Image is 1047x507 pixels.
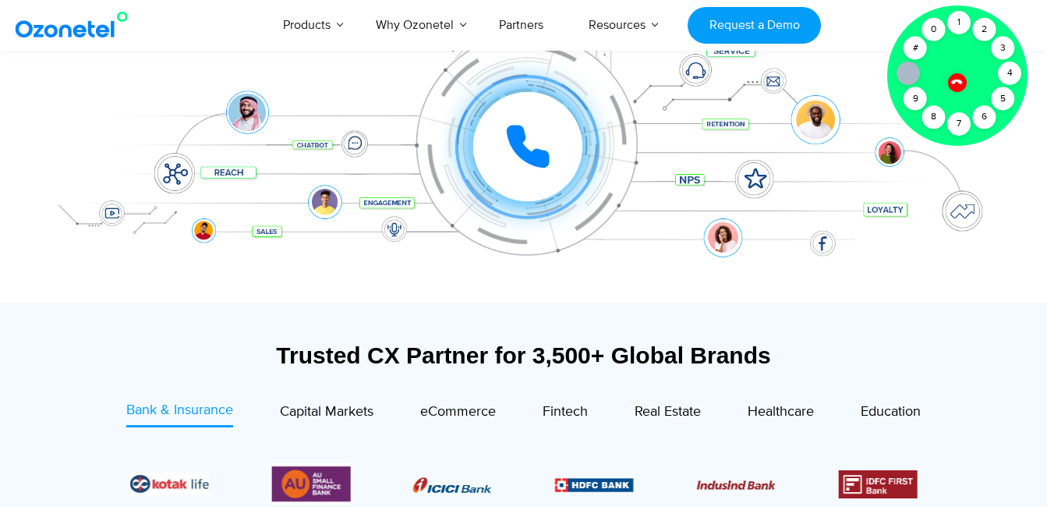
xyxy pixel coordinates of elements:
[555,478,634,491] img: Picture9.png
[998,62,1021,85] div: 4
[922,105,946,129] div: 8
[555,475,634,494] div: 2 / 6
[748,400,814,427] a: Healthcare
[280,403,373,420] span: Capital Markets
[420,403,496,420] span: eCommerce
[271,463,350,505] img: Picture13.png
[861,403,921,420] span: Education
[44,342,1003,369] div: Trusted CX Partner for 3,500+ Global Brands
[861,400,921,427] a: Education
[973,105,996,129] div: 6
[839,470,918,498] img: Picture12.png
[992,87,1015,111] div: 5
[839,470,918,498] div: 4 / 6
[992,37,1015,60] div: 3
[697,475,776,494] div: 3 / 6
[271,463,350,505] div: 6 / 6
[635,400,701,427] a: Real Estate
[635,403,701,420] span: Real Estate
[543,403,588,420] span: Fintech
[904,87,927,111] div: 9
[129,473,208,495] div: 5 / 6
[748,403,814,420] span: Healthcare
[688,7,821,44] a: Request a Demo
[130,463,918,505] div: Image Carousel
[126,402,233,419] span: Bank & Insurance
[922,18,946,41] div: 0
[947,11,971,34] div: 1
[129,473,208,495] img: Picture26.jpg
[973,18,996,41] div: 2
[904,37,927,60] div: #
[413,475,492,494] div: 1 / 6
[126,400,233,427] a: Bank & Insurance
[413,477,492,493] img: Picture8.png
[947,112,971,136] div: 7
[543,400,588,427] a: Fintech
[697,480,776,490] img: Picture10.png
[280,400,373,427] a: Capital Markets
[420,400,496,427] a: eCommerce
